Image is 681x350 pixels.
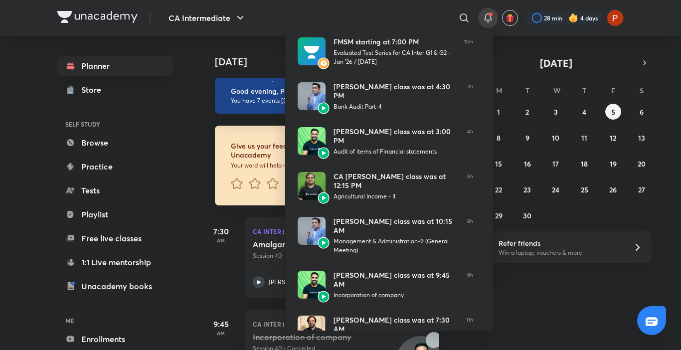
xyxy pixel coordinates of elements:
[298,172,326,200] img: Avatar
[286,263,485,308] a: AvatarAvatar[PERSON_NAME] class was at 9:45 AMIncorporation of company9h
[334,172,459,190] div: CA [PERSON_NAME] class was at 12:15 PM
[334,271,459,289] div: [PERSON_NAME] class was at 9:45 AM
[467,217,473,255] span: 8h
[286,209,485,263] a: AvatarAvatar[PERSON_NAME] class was at 10:15 AMManagement & Administration-9 (General Meeting)8h
[334,316,458,334] div: [PERSON_NAME] class was at 7:30 AM
[286,29,485,74] a: AvatarAvatarFMSM starting at 7:00 PMEvaluated Test Series for CA Inter G1 & G2 - Jan '26 / [DATE]12m
[334,237,459,255] div: Management & Administration-9 (General Meeting)
[318,237,330,249] img: Avatar
[334,192,459,201] div: Agricultural Income - II
[298,127,326,155] img: Avatar
[334,102,460,111] div: Bank Audit Part-4
[467,172,473,201] span: 6h
[334,217,459,235] div: [PERSON_NAME] class was at 10:15 AM
[298,271,326,299] img: Avatar
[318,291,330,303] img: Avatar
[286,119,485,164] a: AvatarAvatar[PERSON_NAME] class was at 3:00 PMAudit of items of Financial statements4h
[298,37,326,65] img: Avatar
[467,127,473,156] span: 4h
[318,192,330,204] img: Avatar
[298,82,326,110] img: Avatar
[334,82,460,100] div: [PERSON_NAME] class was at 4:30 PM
[334,127,459,145] div: [PERSON_NAME] class was at 3:00 PM
[298,316,326,344] img: Avatar
[334,291,459,300] div: Incorporation of company
[286,74,485,119] a: AvatarAvatar[PERSON_NAME] class was at 4:30 PMBank Audit Part-42h
[318,147,330,159] img: Avatar
[334,37,456,46] div: FMSM starting at 7:00 PM
[334,48,456,66] div: Evaluated Test Series for CA Inter G1 & G2 - Jan '26 / [DATE]
[467,271,473,300] span: 9h
[318,102,330,114] img: Avatar
[468,82,473,111] span: 2h
[286,164,485,209] a: AvatarAvatarCA [PERSON_NAME] class was at 12:15 PMAgricultural Income - II6h
[464,37,473,66] span: 12m
[318,57,330,69] img: Avatar
[334,147,459,156] div: Audit of items of Financial statements
[466,316,473,345] span: 11h
[298,217,326,245] img: Avatar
